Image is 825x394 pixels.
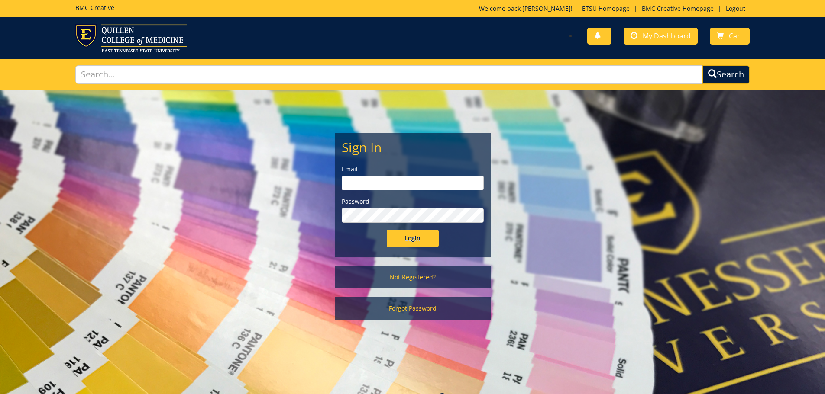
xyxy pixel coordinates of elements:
[387,230,439,247] input: Login
[729,31,743,41] span: Cart
[335,297,491,320] a: Forgot Password
[637,4,718,13] a: BMC Creative Homepage
[342,140,484,154] h2: Sign In
[479,4,750,13] p: Welcome back, ! | | |
[75,4,114,11] h5: BMC Creative
[721,4,750,13] a: Logout
[702,65,750,84] button: Search
[75,65,703,84] input: Search...
[578,4,634,13] a: ETSU Homepage
[342,197,484,206] label: Password
[335,266,491,288] a: Not Registered?
[710,28,750,45] a: Cart
[624,28,698,45] a: My Dashboard
[522,4,571,13] a: [PERSON_NAME]
[75,24,187,52] img: ETSU logo
[643,31,691,41] span: My Dashboard
[342,165,484,173] label: Email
